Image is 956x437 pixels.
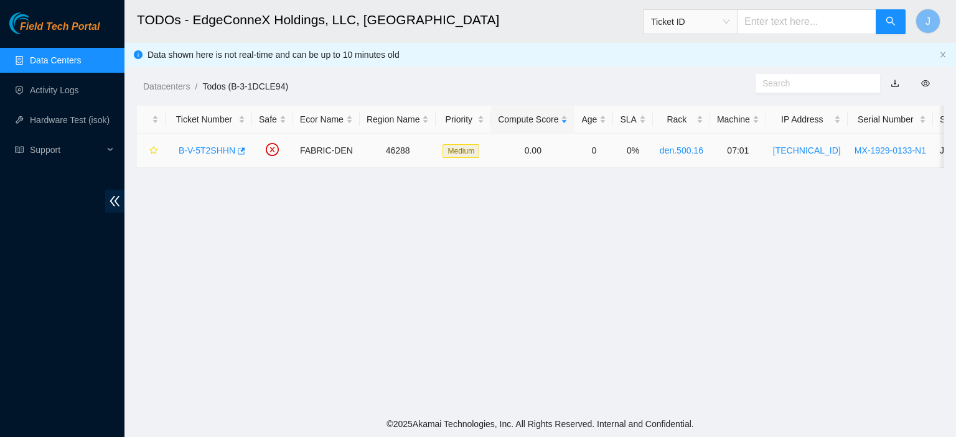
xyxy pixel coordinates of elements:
a: Datacenters [143,81,190,91]
span: Medium [443,144,479,158]
a: den.500.16 [660,145,703,155]
span: search [886,16,896,28]
td: FABRIC-DEN [293,134,360,168]
span: Support [30,137,103,162]
a: Data Centers [30,55,81,65]
td: 46288 [360,134,436,168]
button: close [939,51,947,59]
td: 07:01 [710,134,766,168]
span: read [15,145,24,154]
span: close-circle [266,143,279,156]
a: download [891,78,899,88]
a: Akamai TechnologiesField Tech Portal [9,22,100,39]
a: MX-1929-0133-N1 [855,145,926,155]
a: B-V-5T2SHHN [179,145,235,155]
span: J [926,14,930,29]
a: Activity Logs [30,85,79,95]
td: 0.00 [491,134,574,168]
footer: © 2025 Akamai Technologies, Inc. All Rights Reserved. Internal and Confidential. [124,411,956,437]
button: search [876,9,906,34]
a: [TECHNICAL_ID] [773,145,841,155]
a: Todos (B-3-1DCLE94) [202,81,288,91]
td: 0% [613,134,652,168]
span: Ticket ID [651,12,729,31]
button: download [881,73,909,93]
img: Akamai Technologies [9,12,63,34]
button: J [916,9,940,34]
span: / [195,81,197,91]
span: Field Tech Portal [20,21,100,33]
span: eye [921,79,930,88]
span: double-left [105,190,124,213]
span: close [939,51,947,58]
input: Search [762,76,863,90]
input: Enter text here... [737,9,876,34]
a: Hardware Test (isok) [30,115,110,125]
span: star [149,146,158,156]
button: star [144,140,159,160]
td: 0 [574,134,613,168]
